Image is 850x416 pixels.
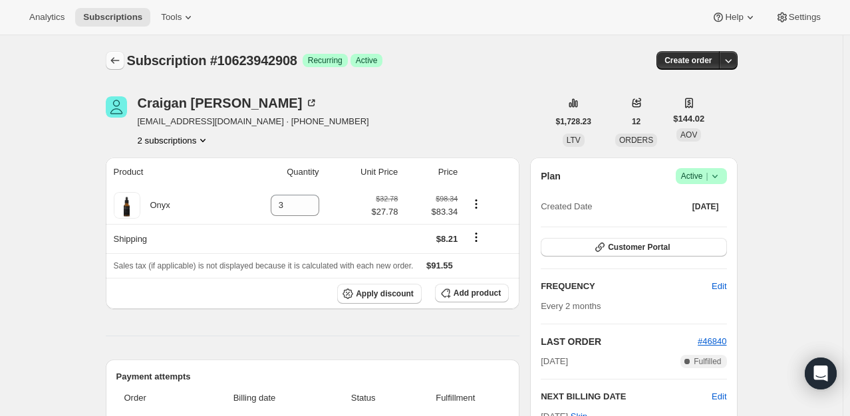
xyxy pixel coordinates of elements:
[548,112,599,131] button: $1,728.23
[608,242,670,253] span: Customer Portal
[116,370,509,383] h2: Payment attempts
[541,335,698,348] h2: LAST ORDER
[436,195,458,203] small: $98.34
[656,51,720,70] button: Create order
[768,8,829,27] button: Settings
[114,261,414,270] span: Sales tax (if applicable) is not displayed because it is calculated with each new order.
[356,55,378,66] span: Active
[541,390,712,403] h2: NEXT BILLING DATE
[694,356,721,367] span: Fulfilled
[29,12,65,23] span: Analytics
[692,201,719,212] span: [DATE]
[567,136,581,145] span: LTV
[116,383,189,413] th: Order
[106,224,225,253] th: Shipping
[402,157,462,187] th: Price
[698,335,726,348] button: #46840
[466,230,487,245] button: Shipping actions
[454,288,501,298] span: Add product
[681,169,722,183] span: Active
[624,112,648,131] button: 12
[704,8,764,27] button: Help
[138,134,210,147] button: Product actions
[106,96,127,118] span: Craigan Biggs
[466,197,487,211] button: Product actions
[704,276,734,297] button: Edit
[323,157,402,187] th: Unit Price
[541,238,726,257] button: Customer Portal
[680,130,697,140] span: AOV
[725,12,743,23] span: Help
[435,284,509,302] button: Add product
[712,280,726,293] span: Edit
[406,205,458,219] span: $83.34
[106,157,225,187] th: Product
[789,12,821,23] span: Settings
[556,116,591,127] span: $1,728.23
[138,96,319,110] div: Craigan [PERSON_NAME]
[21,8,72,27] button: Analytics
[684,197,727,216] button: [DATE]
[153,8,203,27] button: Tools
[225,157,323,187] th: Quantity
[632,116,640,127] span: 12
[426,260,453,270] span: $91.55
[83,12,142,23] span: Subscriptions
[541,169,561,183] h2: Plan
[410,391,501,405] span: Fulfillment
[712,390,726,403] button: Edit
[673,112,704,126] span: $144.02
[706,171,708,181] span: |
[619,136,653,145] span: ORDERS
[698,336,726,346] a: #46840
[127,53,297,68] span: Subscription #10623942908
[308,55,343,66] span: Recurring
[372,205,398,219] span: $27.78
[664,55,712,66] span: Create order
[541,280,712,293] h2: FREQUENCY
[805,358,837,389] div: Open Intercom Messenger
[75,8,150,27] button: Subscriptions
[436,234,458,244] span: $8.21
[140,199,170,212] div: Onyx
[376,195,398,203] small: $32.78
[325,391,402,405] span: Status
[337,284,422,304] button: Apply discount
[541,301,601,311] span: Every 2 months
[161,12,182,23] span: Tools
[192,391,317,405] span: Billing date
[541,355,568,368] span: [DATE]
[541,200,592,213] span: Created Date
[356,288,414,299] span: Apply discount
[138,115,369,128] span: [EMAIL_ADDRESS][DOMAIN_NAME] · [PHONE_NUMBER]
[106,51,124,70] button: Subscriptions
